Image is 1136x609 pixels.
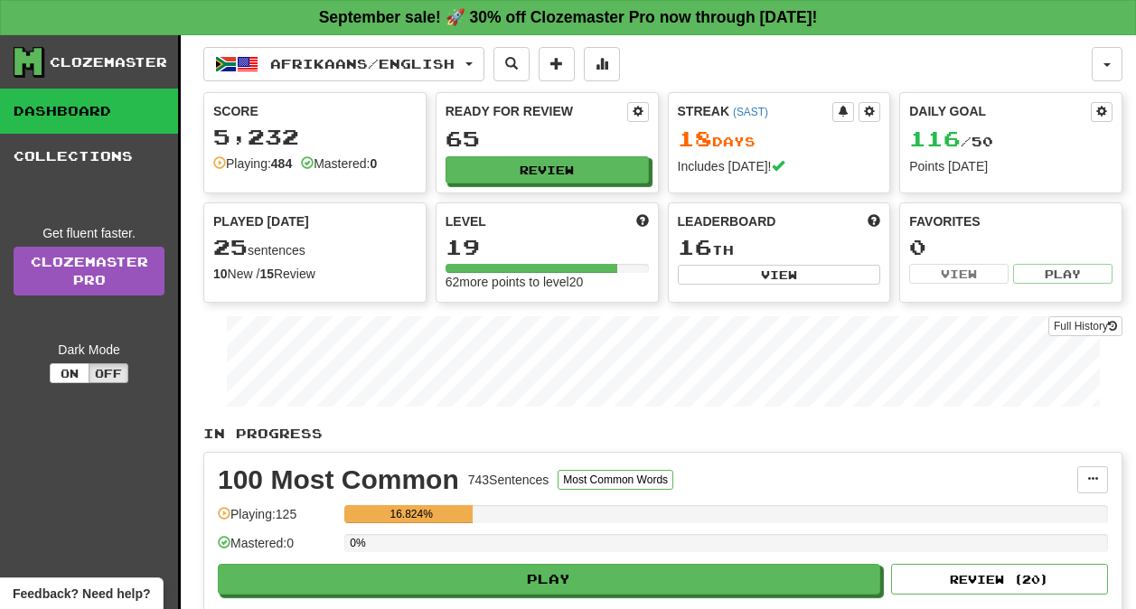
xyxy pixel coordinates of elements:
strong: 484 [271,156,292,171]
button: Most Common Words [558,470,673,490]
span: This week in points, UTC [868,212,880,230]
strong: 0 [370,156,377,171]
strong: September sale! 🚀 30% off Clozemaster Pro now through [DATE]! [319,8,818,26]
span: Played [DATE] [213,212,309,230]
button: Play [1013,264,1113,284]
span: 16 [678,234,712,259]
div: Points [DATE] [909,157,1113,175]
div: Includes [DATE]! [678,157,881,175]
span: 25 [213,234,248,259]
div: Day s [678,127,881,151]
button: Review [446,156,649,183]
div: Streak [678,102,833,120]
div: 65 [446,127,649,150]
div: New / Review [213,265,417,283]
span: Level [446,212,486,230]
span: / 50 [909,134,993,149]
div: Favorites [909,212,1113,230]
button: Play [218,564,880,595]
div: 19 [446,236,649,258]
div: Daily Goal [909,102,1091,122]
div: 100 Most Common [218,466,459,493]
div: th [678,236,881,259]
span: Open feedback widget [13,585,150,603]
div: 5,232 [213,126,417,148]
div: Dark Mode [14,341,164,359]
a: (SAST) [733,106,768,118]
span: Leaderboard [678,212,776,230]
span: Afrikaans / English [270,56,455,71]
div: 743 Sentences [468,471,549,489]
button: Off [89,363,128,383]
div: 16.824% [350,505,473,523]
button: View [678,265,881,285]
p: In Progress [203,425,1122,443]
div: Mastered: [301,155,377,173]
button: Search sentences [493,47,530,81]
button: Add sentence to collection [539,47,575,81]
strong: 10 [213,267,228,281]
span: Score more points to level up [636,212,649,230]
div: Playing: 125 [218,505,335,535]
a: ClozemasterPro [14,247,164,295]
button: Review (20) [891,564,1108,595]
button: More stats [584,47,620,81]
div: Playing: [213,155,292,173]
div: Ready for Review [446,102,627,120]
button: Full History [1048,316,1122,336]
span: 116 [909,126,961,151]
div: 0 [909,236,1113,258]
div: Clozemaster [50,53,167,71]
div: Get fluent faster. [14,224,164,242]
button: On [50,363,89,383]
div: Score [213,102,417,120]
span: 18 [678,126,712,151]
strong: 15 [259,267,274,281]
button: Afrikaans/English [203,47,484,81]
button: View [909,264,1009,284]
div: sentences [213,236,417,259]
div: 62 more points to level 20 [446,273,649,291]
div: Mastered: 0 [218,534,335,564]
